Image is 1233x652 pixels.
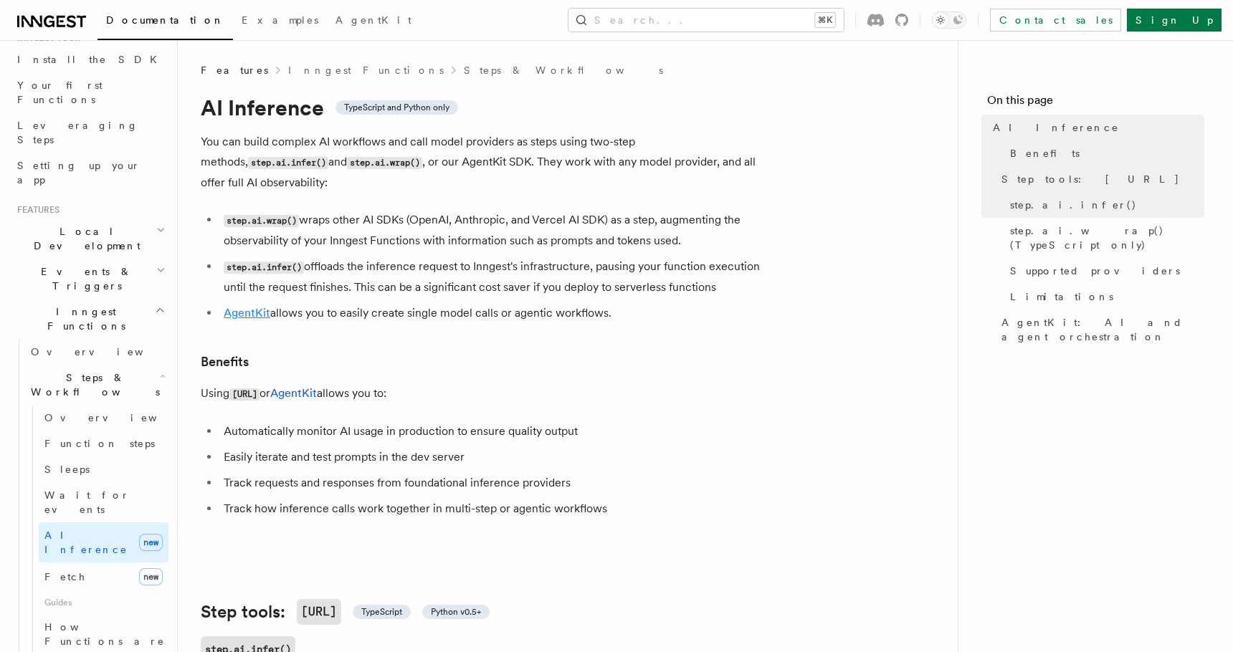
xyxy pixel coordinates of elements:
[990,9,1121,32] a: Contact sales
[224,306,270,320] a: AgentKit
[297,599,341,625] code: [URL]
[1004,258,1204,284] a: Supported providers
[39,405,168,431] a: Overview
[11,219,168,259] button: Local Development
[106,14,224,26] span: Documentation
[464,63,663,77] a: Steps & Workflows
[1004,140,1204,166] a: Benefits
[229,388,260,401] code: [URL]
[1010,224,1204,252] span: step.ai.wrap() (TypeScript only)
[987,92,1204,115] h4: On this page
[39,456,168,482] a: Sleeps
[39,431,168,456] a: Function steps
[17,120,138,145] span: Leveraging Steps
[219,421,774,441] li: Automatically monitor AI usage in production to ensure quality output
[39,522,168,562] a: AI Inferencenew
[39,562,168,591] a: Fetchnew
[11,299,168,339] button: Inngest Functions
[11,305,155,333] span: Inngest Functions
[1010,146,1080,160] span: Benefits
[347,157,422,169] code: step.ai.wrap()
[17,54,166,65] span: Install the SDK
[11,47,168,72] a: Install the SDK
[344,102,449,113] span: TypeScript and Python only
[11,259,168,299] button: Events & Triggers
[219,473,774,493] li: Track requests and responses from foundational inference providers
[996,310,1204,350] a: AgentKit: AI and agent orchestration
[993,120,1119,135] span: AI Inference
[932,11,966,29] button: Toggle dark mode
[97,4,233,40] a: Documentation
[17,160,141,186] span: Setting up your app
[1010,198,1137,212] span: step.ai.infer()
[987,115,1204,140] a: AI Inference
[1004,192,1204,218] a: step.ai.infer()
[1010,264,1180,278] span: Supported providers
[17,80,103,105] span: Your first Functions
[1004,218,1204,258] a: step.ai.wrap() (TypeScript only)
[39,591,168,614] span: Guides
[219,447,774,467] li: Easily iterate and test prompts in the dev server
[139,534,163,551] span: new
[219,499,774,519] li: Track how inference calls work together in multi-step or agentic workflows
[139,568,163,585] span: new
[44,489,130,515] span: Wait for events
[44,571,86,583] span: Fetch
[242,14,318,26] span: Examples
[327,4,420,39] a: AgentKit
[1127,9,1222,32] a: Sign Up
[1010,289,1113,304] span: Limitations
[1001,315,1204,344] span: AgentKit: AI and agent orchestration
[201,599,490,625] a: Step tools:[URL] TypeScript Python v0.5+
[11,224,156,253] span: Local Development
[11,112,168,153] a: Leveraging Steps
[25,370,160,399] span: Steps & Workflows
[219,257,774,297] li: offloads the inference request to Inngest's infrastructure, pausing your function execution until...
[248,157,328,169] code: step.ai.infer()
[361,606,402,618] span: TypeScript
[201,132,774,193] p: You can build complex AI workflows and call model providers as steps using two-step methods, and ...
[288,63,444,77] a: Inngest Functions
[31,346,178,358] span: Overview
[219,210,774,251] li: wraps other AI SDKs (OpenAI, Anthropic, and Vercel AI SDK) as a step, augmenting the observabilit...
[44,464,90,475] span: Sleeps
[1001,172,1180,186] span: Step tools: [URL]
[11,204,59,216] span: Features
[39,482,168,522] a: Wait for events
[11,153,168,193] a: Setting up your app
[270,386,317,400] a: AgentKit
[1004,284,1204,310] a: Limitations
[11,264,156,293] span: Events & Triggers
[201,383,774,404] p: Using or allows you to:
[233,4,327,39] a: Examples
[335,14,411,26] span: AgentKit
[568,9,844,32] button: Search...⌘K
[11,72,168,112] a: Your first Functions
[44,438,155,449] span: Function steps
[815,13,835,27] kbd: ⌘K
[224,215,299,227] code: step.ai.wrap()
[201,352,249,372] a: Benefits
[44,412,192,423] span: Overview
[201,95,774,120] h1: AI Inference
[219,303,774,323] li: allows you to easily create single model calls or agentic workflows.
[201,63,268,77] span: Features
[996,166,1204,192] a: Step tools: [URL]
[25,339,168,365] a: Overview
[44,529,128,555] span: AI Inference
[431,606,481,618] span: Python v0.5+
[224,262,304,274] code: step.ai.infer()
[25,365,168,405] button: Steps & Workflows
